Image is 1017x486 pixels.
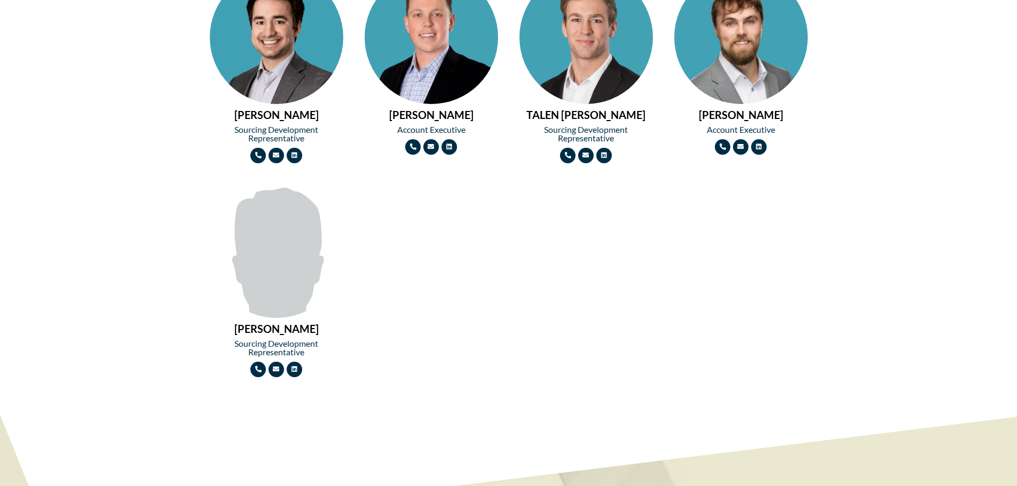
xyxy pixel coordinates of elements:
h2: Sourcing Development Representative [519,125,653,142]
h2: [PERSON_NAME] [674,109,808,120]
h2: Account Executive [674,125,808,134]
h2: Account Executive [365,125,498,134]
h2: TALEN [PERSON_NAME] [519,109,653,120]
h2: Sourcing Development Representative [210,339,343,356]
h2: [PERSON_NAME] [210,109,343,120]
h2: [PERSON_NAME] [210,323,343,334]
h2: [PERSON_NAME] [365,109,498,120]
h2: Sourcing Development Representative [210,125,343,142]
